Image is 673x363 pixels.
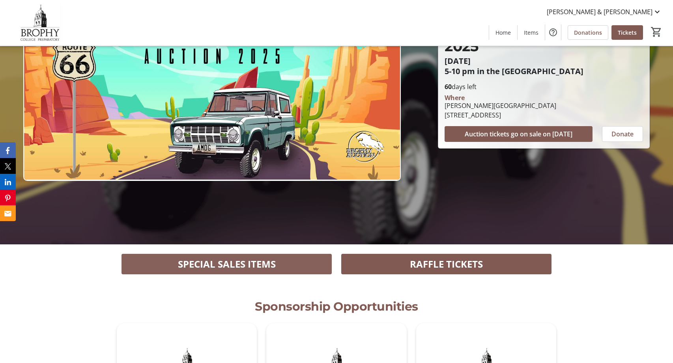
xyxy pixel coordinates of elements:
[445,101,556,110] div: [PERSON_NAME][GEOGRAPHIC_DATA]
[649,25,664,39] button: Cart
[445,110,556,120] div: [STREET_ADDRESS]
[518,25,545,40] a: Items
[445,95,465,101] div: Where
[611,25,643,40] a: Tickets
[445,67,643,76] p: 5-10 pm in the [GEOGRAPHIC_DATA]
[547,7,652,17] span: [PERSON_NAME] & [PERSON_NAME]
[122,254,332,274] button: SPECIAL SALES ITEMS
[445,57,643,65] p: [DATE]
[524,28,538,37] span: Items
[445,82,643,91] p: days left
[545,24,561,40] button: Help
[465,129,572,139] span: Auction tickets go on sale on [DATE]
[5,3,75,43] img: Brophy College Preparatory 's Logo
[611,129,634,139] span: Donate
[445,16,629,55] span: [PERSON_NAME] Auction 2025
[495,28,511,37] span: Home
[255,299,418,314] span: Sponsorship Opportunities
[574,28,602,37] span: Donations
[341,254,551,274] button: RAFFLE TICKETS
[540,6,668,18] button: [PERSON_NAME] & [PERSON_NAME]
[489,25,517,40] a: Home
[410,257,483,271] span: RAFFLE TICKETS
[178,257,276,271] span: SPECIAL SALES ITEMS
[618,28,637,37] span: Tickets
[445,82,452,91] span: 60
[568,25,608,40] a: Donations
[445,126,593,142] button: Auction tickets go on sale on [DATE]
[602,126,643,142] button: Donate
